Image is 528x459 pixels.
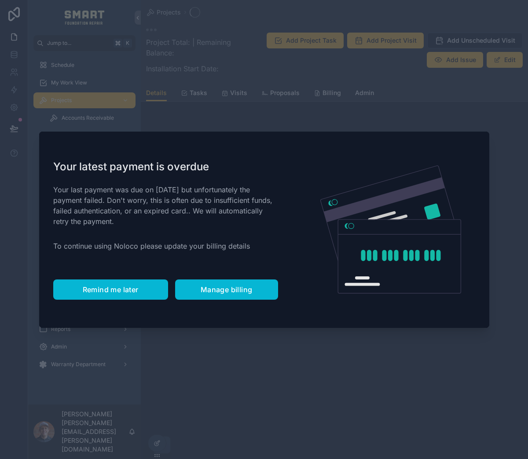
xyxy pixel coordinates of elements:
span: Remind me later [83,285,139,294]
button: Manage billing [175,279,278,300]
p: Your last payment was due on [DATE] but unfortunately the payment failed. Don't worry, this is of... [53,184,278,227]
h1: Your latest payment is overdue [53,160,278,174]
p: To continue using Noloco please update your billing details [53,241,278,251]
img: Credit card illustration [320,165,461,294]
span: Manage billing [201,285,253,294]
button: Remind me later [53,279,168,300]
